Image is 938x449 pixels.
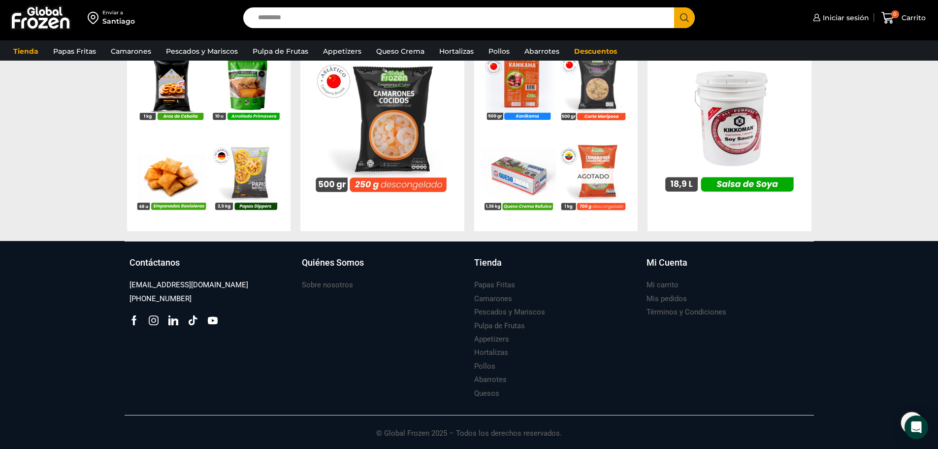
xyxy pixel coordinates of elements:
a: Papas Fritas [474,278,515,292]
p: Agotado [570,169,615,184]
a: Pulpa de Frutas [474,319,525,333]
a: Camarones [474,292,512,306]
h3: Contáctanos [129,256,180,269]
a: Mis pedidos [647,292,687,306]
h3: Abarrotes [474,375,507,385]
a: Pescados y Mariscos [161,42,243,61]
button: Search button [674,7,695,28]
p: © Global Frozen 2025 – Todos los derechos reservados. [125,415,814,439]
h3: Mis pedidos [647,294,687,304]
h3: Hortalizas [474,347,508,358]
a: Appetizers [318,42,366,61]
a: Tienda [474,256,637,279]
a: Camarones [106,42,156,61]
h3: Pollos [474,361,495,372]
span: 0 [891,10,899,18]
h3: Quesos [474,388,499,399]
a: Abarrotes [519,42,564,61]
a: Pollos [474,360,495,373]
a: Quesos [474,387,499,400]
h3: Mi Cuenta [647,256,687,269]
a: Abarrotes [474,373,507,386]
a: Pescados y Mariscos [474,306,545,319]
a: Mi carrito [647,278,679,292]
div: Open Intercom Messenger [905,415,928,439]
h3: Quiénes Somos [302,256,364,269]
a: Sobre nosotros [302,278,353,292]
a: Appetizers [474,333,509,346]
h3: [PHONE_NUMBER] [129,294,192,304]
img: address-field-icon.svg [88,9,102,26]
div: Enviar a [102,9,135,16]
a: Quiénes Somos [302,256,464,279]
a: Queso Crema [371,42,429,61]
h3: Pescados y Mariscos [474,307,545,317]
a: 0 Carrito [879,6,928,30]
a: Contáctanos [129,256,292,279]
a: Hortalizas [434,42,479,61]
h3: Sobre nosotros [302,280,353,290]
h3: Mi carrito [647,280,679,290]
h3: [EMAIL_ADDRESS][DOMAIN_NAME] [129,280,248,290]
a: Hortalizas [474,346,508,359]
div: Santiago [102,16,135,26]
a: Mi Cuenta [647,256,809,279]
span: Iniciar sesión [820,13,869,23]
a: Pollos [484,42,515,61]
h3: Términos y Condiciones [647,307,726,317]
span: Carrito [899,13,926,23]
h3: Papas Fritas [474,280,515,290]
h3: Tienda [474,256,502,269]
a: Papas Fritas [48,42,101,61]
a: Iniciar sesión [810,8,869,28]
h3: Camarones [474,294,512,304]
a: Tienda [8,42,43,61]
h3: Pulpa de Frutas [474,321,525,331]
h3: Appetizers [474,334,509,345]
a: Descuentos [569,42,622,61]
a: [PHONE_NUMBER] [129,292,192,306]
a: Términos y Condiciones [647,306,726,319]
a: Pulpa de Frutas [248,42,313,61]
a: [EMAIL_ADDRESS][DOMAIN_NAME] [129,278,248,292]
